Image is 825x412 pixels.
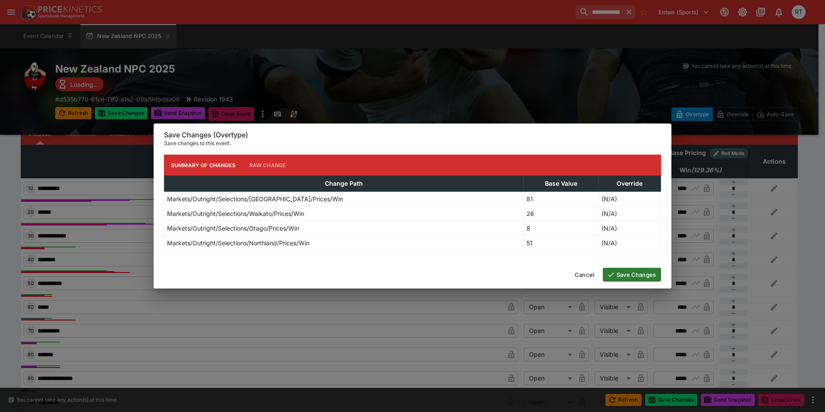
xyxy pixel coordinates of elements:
[242,155,293,175] button: Raw Change
[167,209,304,218] p: Markets/Outright/Selections/Waikato/Prices/Win
[167,194,343,203] p: Markets/Outright/Selections/[GEOGRAPHIC_DATA]/Prices/Win
[164,155,242,175] button: Summary of Changes
[603,268,661,282] button: Save Changes
[523,176,598,192] th: Base Value
[598,206,661,221] td: (N/A)
[523,221,598,236] td: 8
[167,224,299,233] p: Markets/Outright/Selections/Otago/Prices/Win
[598,236,661,250] td: (N/A)
[598,192,661,206] td: (N/A)
[523,236,598,250] td: 51
[523,192,598,206] td: 81
[164,176,524,192] th: Change Path
[570,268,599,282] button: Cancel
[164,139,661,148] p: Save changes to this event.
[598,221,661,236] td: (N/A)
[167,238,309,247] p: Markets/Outright/Selections/Northland/Prices/Win
[164,130,661,139] h6: Save Changes (Overtype)
[598,176,661,192] th: Override
[523,206,598,221] td: 26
